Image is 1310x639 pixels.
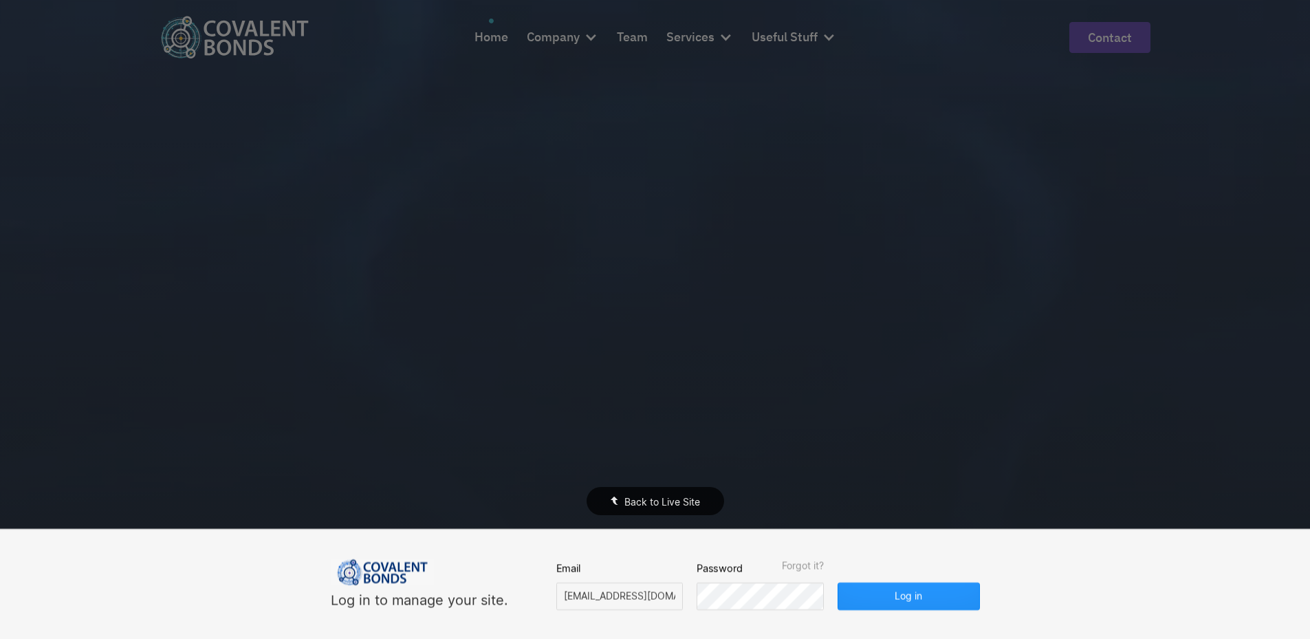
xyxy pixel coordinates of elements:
[624,496,700,508] span: Back to Live Site
[331,559,434,586] img: 628286f817e1fbf1301ffa5e_CB%20Login.png
[331,592,508,610] div: Log in to manage your site.
[697,562,743,576] span: Password
[838,583,979,610] button: Log in
[556,562,580,576] span: Email
[782,561,824,572] span: Forgot it?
